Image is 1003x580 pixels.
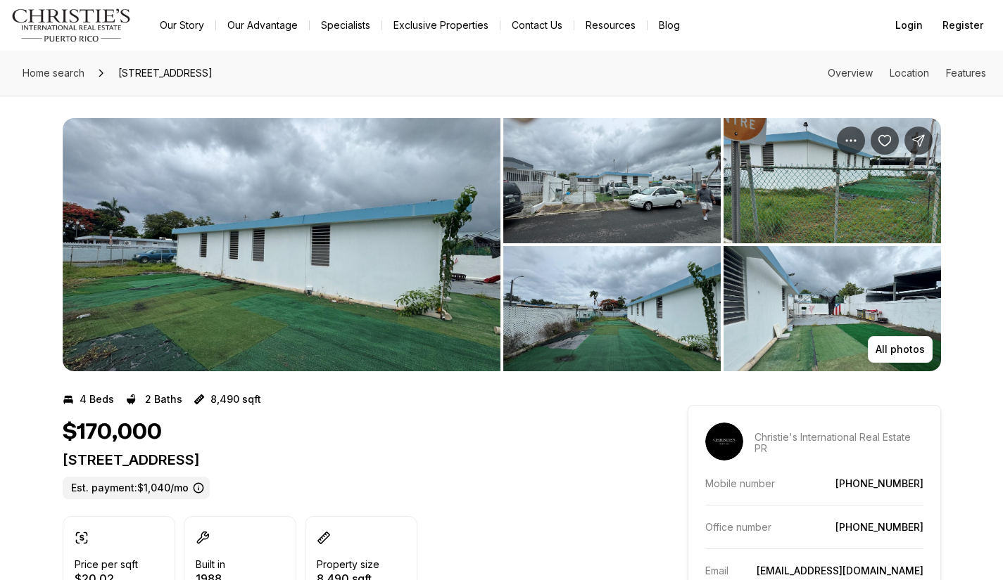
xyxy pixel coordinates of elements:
p: 8,490 sqft [210,394,261,405]
p: Christie's International Real Estate PR [755,432,923,454]
li: 2 of 8 [503,118,941,371]
button: Property options [837,127,865,155]
button: Share Property: 3455 PASEO COSTA [904,127,933,155]
p: 2 Baths [145,394,182,405]
p: Email [705,565,728,576]
span: [STREET_ADDRESS] [113,62,218,84]
h1: $170,000 [63,419,162,446]
p: Mobile number [705,477,775,489]
p: Property size [317,559,379,570]
div: Listing Photos [63,118,941,371]
img: logo [11,8,132,42]
p: Price per sqft [75,559,138,570]
a: Our Story [149,15,215,35]
a: Home search [17,62,90,84]
p: 4 Beds [80,394,114,405]
a: Our Advantage [216,15,309,35]
button: All photos [868,336,933,363]
a: Skip to: Location [890,67,929,79]
p: Office number [705,521,771,533]
button: View image gallery [724,246,941,371]
p: All photos [876,344,925,355]
button: Register [934,11,992,39]
a: [PHONE_NUMBER] [835,521,923,533]
span: Home search [23,67,84,79]
button: Login [887,11,931,39]
label: Est. payment: $1,040/mo [63,477,210,499]
a: Exclusive Properties [382,15,500,35]
button: View image gallery [63,118,500,371]
a: Skip to: Features [946,67,986,79]
li: 1 of 8 [63,118,500,371]
button: View image gallery [503,118,721,243]
nav: Page section menu [828,67,986,79]
button: View image gallery [503,246,721,371]
span: Login [895,20,923,31]
a: Blog [648,15,691,35]
a: [EMAIL_ADDRESS][DOMAIN_NAME] [757,565,923,576]
a: [PHONE_NUMBER] [835,477,923,489]
a: Skip to: Overview [828,67,873,79]
p: Built in [196,559,225,570]
p: [STREET_ADDRESS] [63,451,637,468]
button: View image gallery [724,118,941,243]
a: Specialists [310,15,381,35]
span: Register [942,20,983,31]
a: Resources [574,15,647,35]
button: Contact Us [500,15,574,35]
button: Save Property: 3455 PASEO COSTA [871,127,899,155]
